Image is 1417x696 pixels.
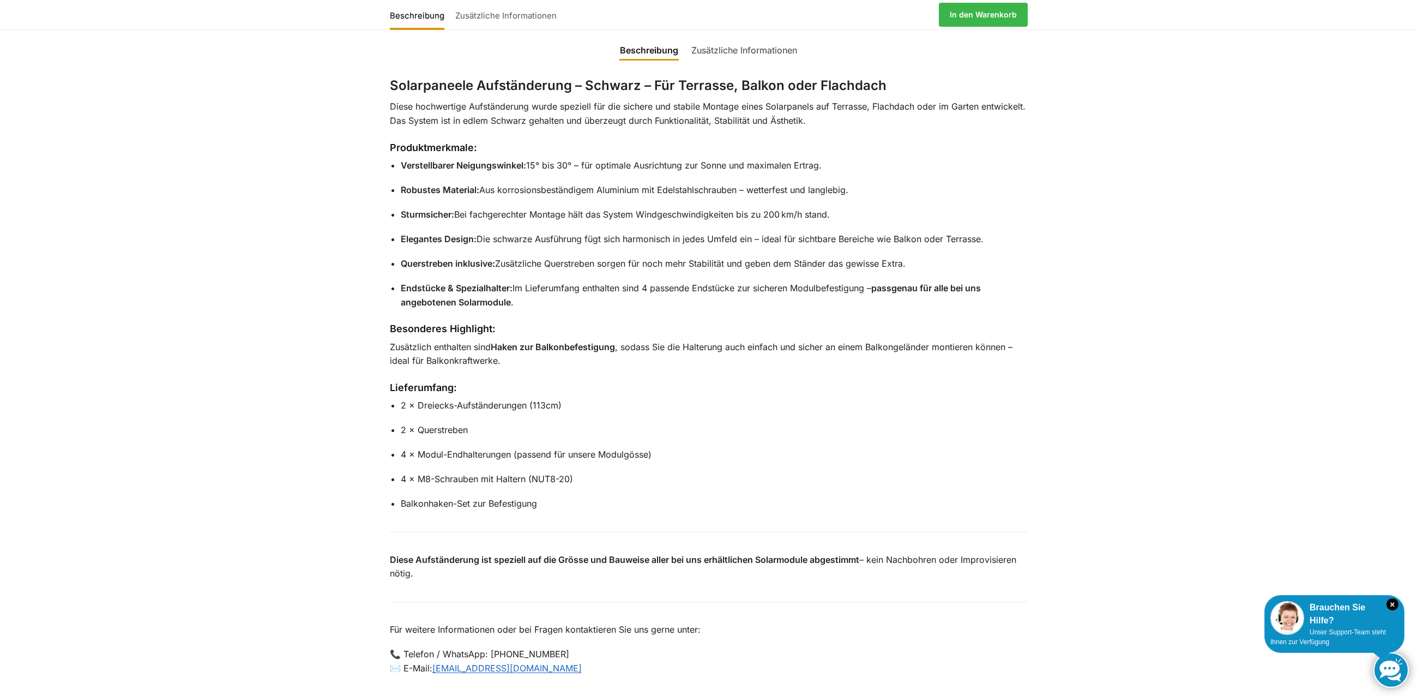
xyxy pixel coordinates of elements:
p: 📞 Telefon / WhatsApp: [PHONE_NUMBER] ✉️ E-Mail: [390,647,1028,675]
p: Zusätzlich enthalten sind , sodass Sie die Halterung auch einfach und sicher an einem Balkongelän... [390,340,1028,368]
a: Beschreibung [613,37,685,63]
p: Aus korrosionsbeständigem Aluminium mit Edelstahlschrauben – wetterfest und langlebig. [401,183,1028,197]
strong: passgenau für alle bei uns angebotenen Solarmodule [401,283,981,308]
p: 2 × Querstreben [401,423,1028,437]
a: Zusätzliche Informationen [450,2,562,28]
p: – kein Nachbohren oder Improvisieren nötig. [390,553,1028,581]
p: 15° bis 30° – für optimale Ausrichtung zur Sonne und maximalen Ertrag. [401,159,1028,173]
p: 4 × Modul-Endhalterungen (passend für unsere Modulgösse) [401,448,1028,462]
strong: Solarpaneele Aufständerung – Schwarz – Für Terrasse, Balkon oder Flachdach [390,77,887,93]
p: Für weitere Informationen oder bei Fragen kontaktieren Sie uns gerne unter: [390,623,1028,637]
p: Die schwarze Ausführung fügt sich harmonisch in jedes Umfeld ein – ideal für sichtbare Bereiche w... [401,232,1028,247]
strong: Querstreben inklusive: [401,258,495,269]
span: Unser Support-Team steht Ihnen zur Verfügung [1270,628,1386,646]
strong: Elegantes Design: [401,233,477,244]
strong: Haken zur Balkonbefestigung [491,341,615,352]
strong: Besonderes Highlight: [390,323,496,334]
a: In den Warenkorb [939,3,1028,27]
strong: Diese Aufständerung ist speziell auf die Grösse und Bauweise aller bei uns erhältlichen Solarmodu... [390,554,859,565]
p: Bei fachgerechter Montage hält das System Windgeschwindigkeiten bis zu 200 km/h stand. [401,208,1028,222]
strong: Lieferumfang: [390,382,457,393]
p: 2 × Dreiecks-Aufständerungen (113cm) [401,399,1028,413]
strong: Sturmsicher: [401,209,454,220]
strong: Endstücke & Spezialhalter: [401,283,512,293]
div: Brauchen Sie Hilfe? [1270,601,1398,627]
p: Balkonhaken-Set zur Befestigung [401,497,1028,511]
strong: Produktmerkmale: [390,142,477,153]
img: Customer service [1270,601,1304,635]
a: Zusätzliche Informationen [685,37,804,63]
p: 4 × M8-Schrauben mit Haltern (NUT8-20) [401,472,1028,487]
strong: Robustes Material: [401,184,479,195]
p: Diese hochwertige Aufständerung wurde speziell für die sichere und stabile Montage eines Solarpan... [390,100,1028,128]
strong: Verstellbarer Neigungswinkel: [401,160,526,171]
a: [EMAIL_ADDRESS][DOMAIN_NAME] [432,663,582,674]
i: Schließen [1386,598,1398,610]
p: Im Lieferumfang enthalten sind 4 passende Endstücke zur sicheren Modulbefestigung – . [401,281,1028,309]
a: Beschreibung [390,2,450,28]
p: Zusätzliche Querstreben sorgen für noch mehr Stabilität und geben dem Ständer das gewisse Extra. [401,257,1028,271]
